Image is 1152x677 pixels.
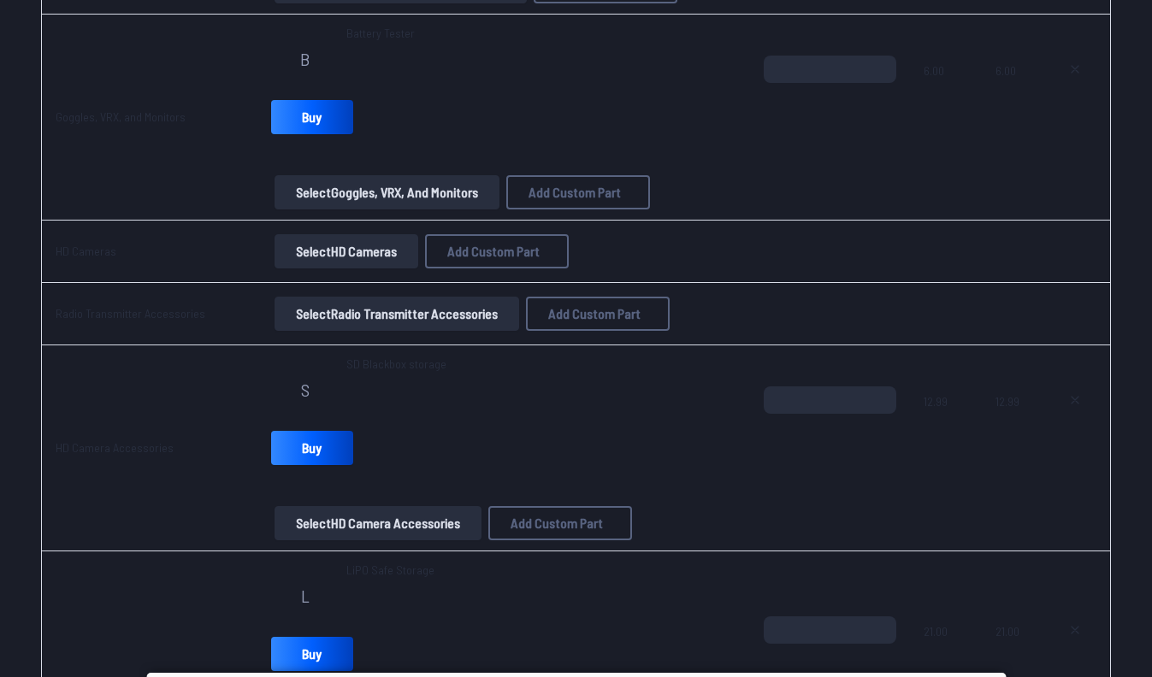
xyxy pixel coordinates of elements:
span: B [300,50,310,68]
a: Goggles, VRX, and Monitors [56,109,186,124]
span: Add Custom Part [548,307,641,321]
a: Buy [271,431,353,465]
a: Radio Transmitter Accessories [56,306,205,321]
span: 6.00 [995,56,1026,138]
button: SelectRadio Transmitter Accessories [275,297,519,331]
a: SelectGoggles, VRX, and Monitors [271,175,503,209]
span: Battery Tester [346,25,415,42]
button: Add Custom Part [488,506,632,540]
span: SD Blackbox storage [346,356,446,373]
span: Add Custom Part [529,185,621,199]
span: 6.00 [924,56,968,138]
span: Add Custom Part [511,516,603,530]
span: L [301,587,310,604]
span: S [301,381,310,398]
button: SelectHD Cameras [275,234,418,268]
a: Buy [271,637,353,671]
button: Add Custom Part [425,234,569,268]
a: SelectRadio Transmitter Accessories [271,297,523,331]
a: Buy [271,100,353,134]
span: LiPO Safe Storage [346,562,434,579]
span: Add Custom Part [447,244,540,258]
button: Add Custom Part [526,297,670,331]
a: SelectHD Cameras [271,234,422,268]
span: 12.99 [995,386,1026,468]
button: SelectGoggles, VRX, and Monitors [275,175,499,209]
a: HD Cameras [56,244,116,258]
a: HD Camera Accessories [56,440,174,455]
a: SelectHD Camera Accessories [271,506,485,540]
span: 12.99 [924,386,968,468]
button: SelectHD Camera Accessories [275,506,481,540]
button: Add Custom Part [506,175,650,209]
